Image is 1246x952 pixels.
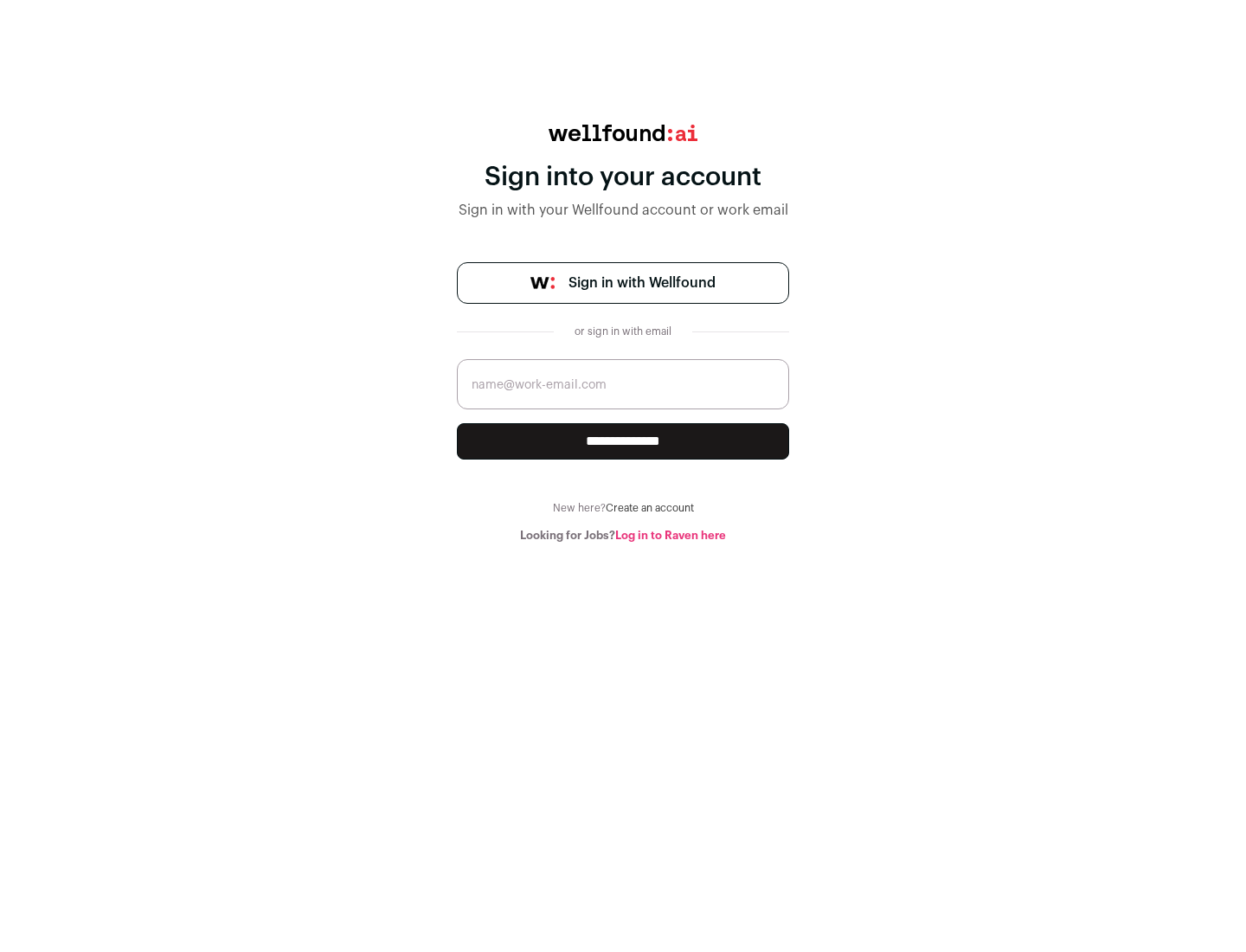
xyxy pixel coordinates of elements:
[530,277,555,289] img: wellfound-symbol-flush-black-fb3c872781a75f747ccb3a119075da62bfe97bd399995f84a933054e44a575c4.png
[457,501,789,515] div: New here?
[606,503,694,513] a: Create an account
[457,359,789,409] input: name@work-email.com
[549,125,697,141] img: wellfound:ai
[457,200,789,221] div: Sign in with your Wellfound account or work email
[568,325,678,338] div: or sign in with email
[615,530,726,541] a: Log in to Raven here
[568,273,716,293] span: Sign in with Wellfound
[457,262,789,304] a: Sign in with Wellfound
[457,529,789,543] div: Looking for Jobs?
[457,162,789,193] div: Sign into your account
